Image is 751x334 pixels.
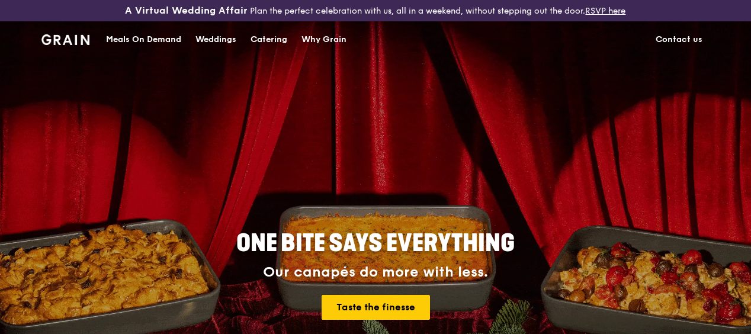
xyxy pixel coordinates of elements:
a: Contact us [649,22,710,57]
a: Weddings [188,22,243,57]
a: GrainGrain [41,21,89,56]
a: Why Grain [294,22,354,57]
a: RSVP here [585,6,625,16]
div: Catering [251,22,287,57]
img: Grain [41,34,89,45]
h3: A Virtual Wedding Affair [125,5,248,17]
a: Taste the finesse [322,295,430,320]
div: Our canapés do more with less. [162,264,589,281]
div: Weddings [195,22,236,57]
a: Catering [243,22,294,57]
div: Meals On Demand [106,22,181,57]
div: Why Grain [301,22,346,57]
span: ONE BITE SAYS EVERYTHING [236,229,515,258]
div: Plan the perfect celebration with us, all in a weekend, without stepping out the door. [125,5,625,17]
